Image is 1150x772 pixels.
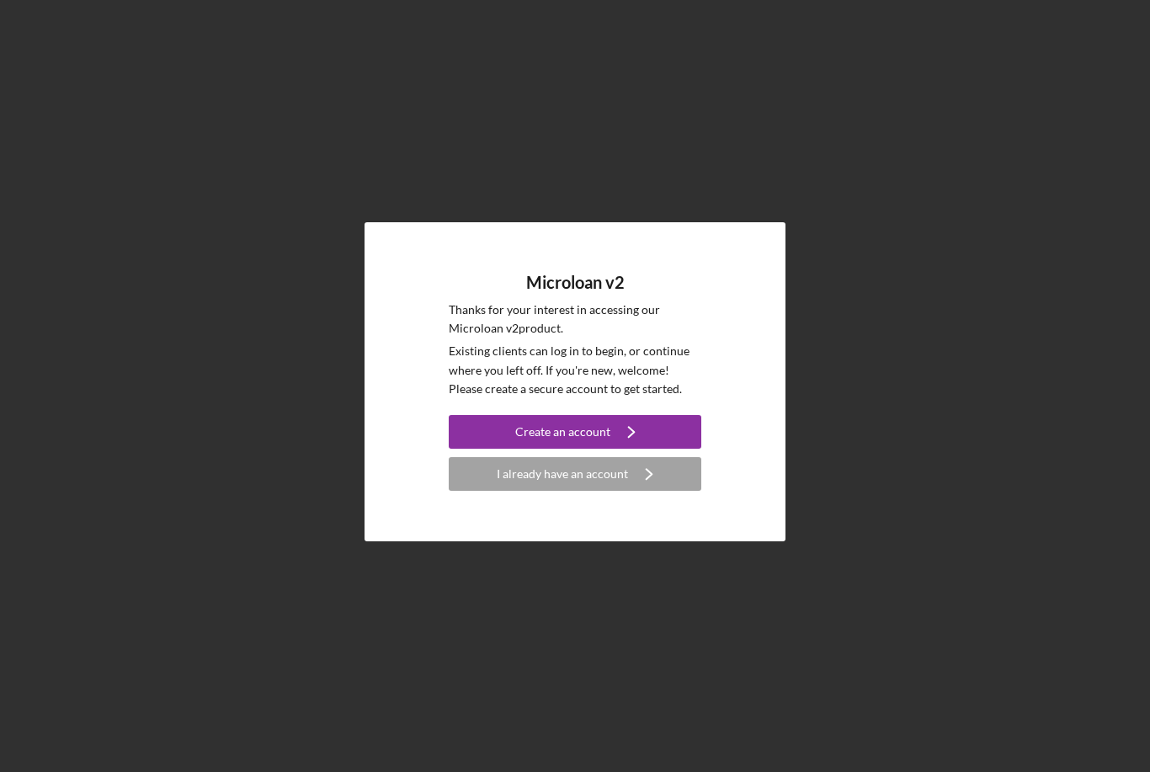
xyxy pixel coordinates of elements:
h4: Microloan v2 [526,273,625,292]
p: Thanks for your interest in accessing our Microloan v2 product. [449,301,701,338]
button: Create an account [449,415,701,449]
button: I already have an account [449,457,701,491]
div: Create an account [515,415,610,449]
a: Create an account [449,415,701,453]
div: I already have an account [497,457,628,491]
p: Existing clients can log in to begin, or continue where you left off. If you're new, welcome! Ple... [449,342,701,398]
